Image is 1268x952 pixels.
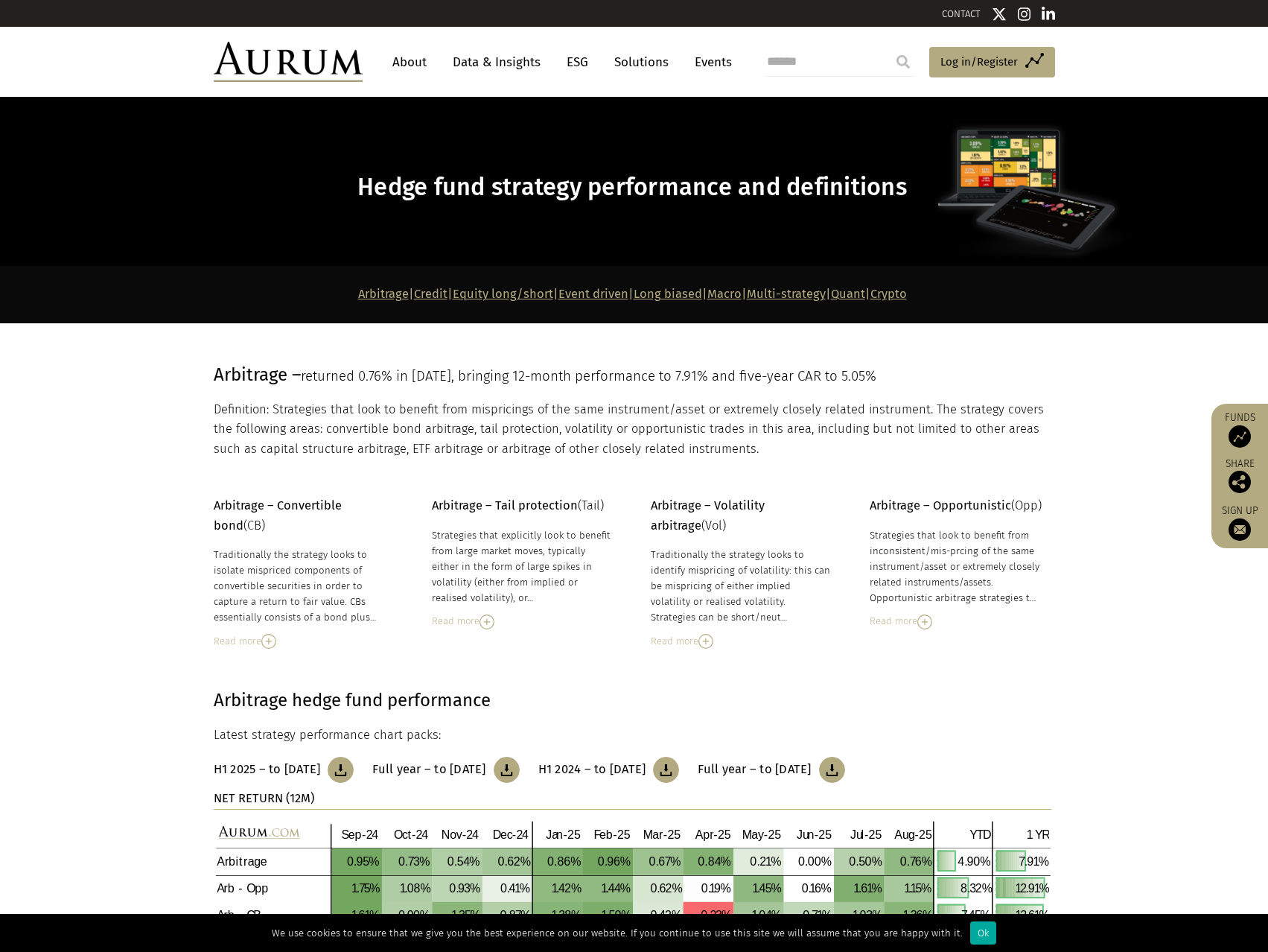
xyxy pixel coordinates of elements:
a: Log in/Register [929,47,1055,78]
input: Submit [888,47,918,77]
h3: Full year – to [DATE] [698,762,811,777]
img: Read More [917,615,932,629]
strong: Arbitrage – Tail protection [432,498,578,513]
span: Arbitrage – [214,364,301,385]
img: Share this post [1229,471,1251,493]
strong: NET RETURN (12M) [214,791,314,805]
p: Latest strategy performance chart packs: [214,726,1051,745]
a: Long biased [634,287,702,301]
strong: Arbitrage – Convertible bond [214,498,342,532]
img: Instagram icon [1018,7,1031,22]
div: Read more [651,633,832,650]
span: (CB) [214,498,342,532]
span: Log in/Register [940,53,1018,71]
span: Hedge fund strategy performance and definitions [357,173,907,202]
img: Sign up to our newsletter [1229,518,1251,541]
div: Traditionally the strategy looks to identify mispricing of volatility: this can be mispricing of ... [651,547,832,626]
strong: Arbitrage hedge fund performance [214,690,491,711]
strong: Arbitrage – Volatility arbitrage [651,498,765,532]
img: Read More [261,634,276,649]
a: Macro [707,287,742,301]
a: Multi-strategy [747,287,826,301]
a: Full year – to [DATE] [698,757,844,783]
div: Share [1219,459,1261,493]
strong: | | | | | | | | [358,287,907,301]
a: Events [687,48,732,76]
p: (Opp) [870,496,1051,515]
img: Aurum [214,42,363,82]
div: Read more [214,633,395,650]
a: H1 2025 – to [DATE] [214,757,354,783]
a: Funds [1219,411,1261,448]
img: Download Article [494,757,520,783]
span: (Tail) [432,498,604,513]
span: returned 0.76% in [DATE], bringing 12-month performance to 7.91% and five-year CAR to 5.05% [301,368,876,384]
h3: Full year – to [DATE] [372,762,485,777]
div: Traditionally the strategy looks to isolate mispriced components of convertible securities in ord... [214,547,395,626]
a: ESG [559,48,596,76]
a: Full year – to [DATE] [372,757,519,783]
img: Linkedin icon [1042,7,1055,22]
h3: H1 2025 – to [DATE] [214,762,321,777]
a: Data & Insights [445,48,548,76]
img: Read More [480,615,494,629]
a: About [385,48,434,76]
a: Sign up [1219,504,1261,541]
a: Equity long/short [453,287,553,301]
img: Twitter icon [992,7,1007,22]
div: Strategies that look to benefit from inconsistent/mis-prcing of the same instrument/asset or extr... [870,527,1051,606]
a: Credit [414,287,447,301]
img: Download Article [653,757,679,783]
a: Solutions [607,48,676,76]
img: Download Article [328,757,354,783]
a: H1 2024 – to [DATE] [538,757,680,783]
img: Download Article [819,757,845,783]
strong: Arbitrage – Opportunistic [870,498,1011,513]
a: Event driven [558,287,628,301]
img: Read More [698,634,713,649]
p: (Vol) [651,496,832,536]
a: CONTACT [942,8,981,19]
div: Read more [432,613,614,629]
h3: H1 2024 – to [DATE] [538,762,646,777]
a: Quant [831,287,865,301]
p: Definition: Strategies that look to benefit from mispricings of the same instrument/asset or extr... [214,400,1051,459]
div: Read more [870,613,1051,629]
a: Arbitrage [358,287,409,301]
img: Access Funds [1229,425,1251,448]
a: Crypto [870,287,907,301]
div: Ok [970,921,996,945]
div: Strategies that explicitly look to benefit from large market moves, typically either in the form ... [432,527,614,606]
